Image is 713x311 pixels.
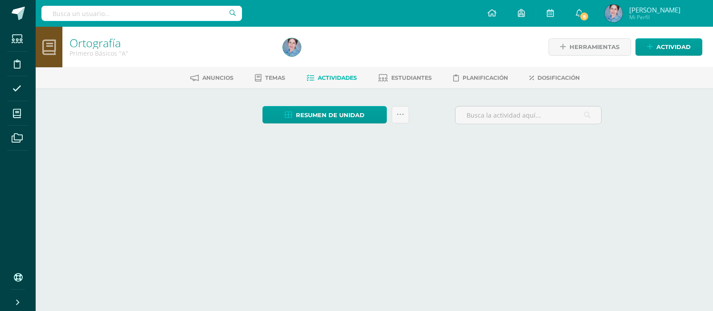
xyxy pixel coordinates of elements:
img: f7548f7f17067687f030f24d0d01e9c5.png [605,4,623,22]
a: Dosificación [529,71,580,85]
span: Resumen de unidad [296,107,365,123]
a: Planificación [453,71,508,85]
a: Actividades [307,71,357,85]
h1: Ortografía [70,37,272,49]
span: Estudiantes [391,74,432,81]
span: [PERSON_NAME] [629,5,680,14]
img: f7548f7f17067687f030f24d0d01e9c5.png [283,38,301,56]
span: Planificación [463,74,508,81]
span: Temas [265,74,285,81]
input: Busca la actividad aquí... [455,106,601,124]
a: Estudiantes [378,71,432,85]
div: Primero Básicos 'A' [70,49,272,57]
a: Resumen de unidad [262,106,387,123]
span: Mi Perfil [629,13,680,21]
a: Actividad [635,38,702,56]
span: Actividad [656,39,691,55]
span: 8 [579,12,589,21]
input: Busca un usuario... [41,6,242,21]
a: Temas [255,71,285,85]
span: Actividades [318,74,357,81]
a: Herramientas [549,38,631,56]
span: Dosificación [537,74,580,81]
a: Anuncios [190,71,234,85]
span: Herramientas [570,39,619,55]
span: Anuncios [202,74,234,81]
a: Ortografía [70,35,121,50]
